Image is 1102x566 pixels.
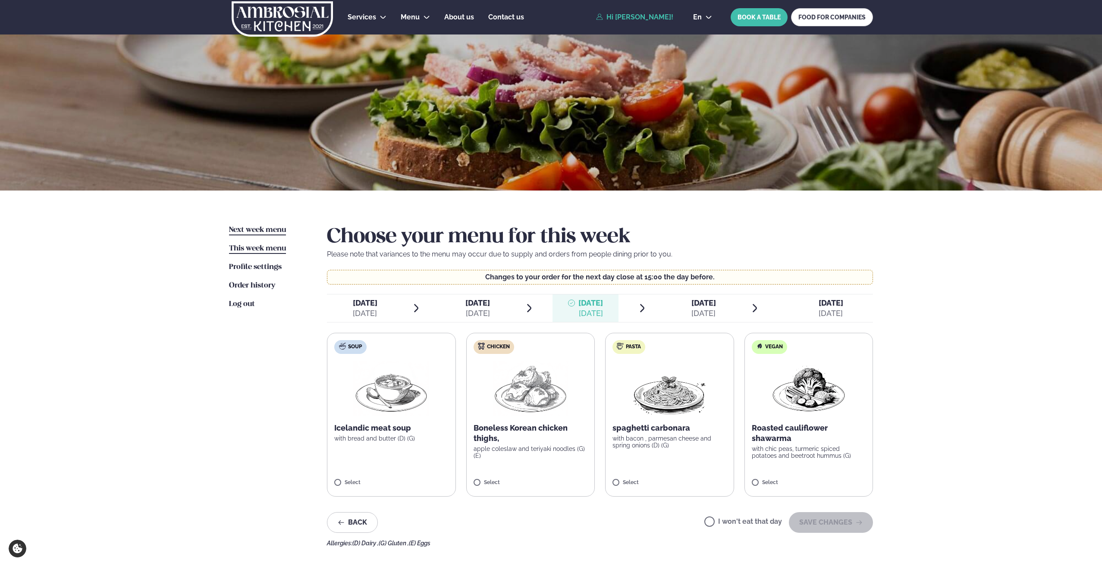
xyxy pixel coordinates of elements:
[789,512,873,533] button: SAVE CHANGES
[327,540,873,547] div: Allergies:
[231,1,334,37] img: logo
[493,361,568,416] img: Chicken-thighs.png
[339,343,346,350] img: soup.svg
[819,298,843,307] span: [DATE]
[353,361,429,416] img: Soup.png
[465,308,490,319] div: [DATE]
[401,13,420,21] span: Menu
[379,540,409,547] span: (G) Gluten ,
[229,281,275,291] a: Order history
[229,299,255,310] a: Log out
[819,308,843,319] div: [DATE]
[327,225,873,249] h2: Choose your menu for this week
[229,245,286,252] span: This week menu
[752,423,866,444] p: Roasted cauliflower shawarma
[334,423,449,433] p: Icelandic meat soup
[488,13,524,21] span: Contact us
[229,263,282,271] span: Profile settings
[229,244,286,254] a: This week menu
[327,249,873,260] p: Please note that variances to the menu may occur due to supply and orders from people dining prio...
[791,8,873,26] a: FOOD FOR COMPANIES
[487,344,510,350] span: Chicken
[9,540,26,557] a: Cookie settings
[229,225,286,235] a: Next week menu
[686,14,719,21] button: en
[334,435,449,442] p: with bread and butter (D) (G)
[465,298,490,308] span: [DATE]
[336,274,864,281] p: Changes to your order for the next day close at 15:00 the day before.
[478,343,485,350] img: chicken.svg
[229,282,275,289] span: Order history
[756,343,763,350] img: Vegan.svg
[693,14,702,21] span: en
[229,300,255,308] span: Log out
[229,262,282,272] a: Profile settings
[631,361,707,416] img: Spagetti.png
[353,308,377,319] div: [DATE]
[229,226,286,234] span: Next week menu
[488,12,524,22] a: Contact us
[765,344,783,350] span: Vegan
[401,12,420,22] a: Menu
[444,12,474,22] a: About us
[596,13,673,21] a: Hi [PERSON_NAME]!
[348,12,376,22] a: Services
[771,361,847,416] img: Vegan.png
[327,512,378,533] button: Back
[348,13,376,21] span: Services
[578,298,603,307] span: [DATE]
[444,13,474,21] span: About us
[752,445,866,459] p: with chic peas, turmeric spiced potatoes and beetroot hummus (G)
[474,445,588,459] p: apple coleslaw and teriyaki noodles (G) (E)
[691,308,716,319] div: [DATE]
[352,540,379,547] span: (D) Dairy ,
[474,423,588,444] p: Boneless Korean chicken thighs,
[353,298,377,307] span: [DATE]
[617,343,624,350] img: pasta.svg
[626,344,641,350] span: Pasta
[612,423,727,433] p: spaghetti carbonara
[612,435,727,449] p: with bacon , parmesan cheese and spring onions (D) (G)
[578,308,603,319] div: [DATE]
[409,540,430,547] span: (E) Eggs
[348,344,362,350] span: Soup
[731,8,788,26] button: BOOK A TABLE
[691,298,716,307] span: [DATE]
